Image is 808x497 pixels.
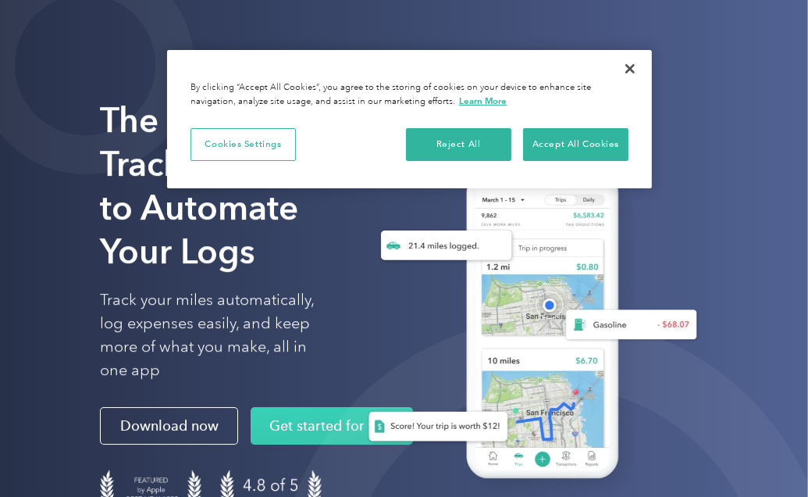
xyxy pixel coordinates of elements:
div: Cookie banner [167,50,652,188]
strong: The Mileage Tracking App to Automate Your Logs [100,99,309,272]
a: Download now [100,407,238,445]
a: Get started for free [251,407,413,445]
a: More information about your privacy, opens in a new tab [459,95,507,106]
div: By clicking “Accept All Cookies”, you agree to the storing of cookies on your device to enhance s... [190,81,628,109]
p: Track your miles automatically, log expenses easily, and keep more of what you make, all in one app [100,288,322,382]
div: Privacy [167,50,652,188]
button: Accept All Cookies [523,128,628,161]
button: Close [613,52,647,86]
button: Cookies Settings [190,128,296,161]
button: Reject All [406,128,511,161]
